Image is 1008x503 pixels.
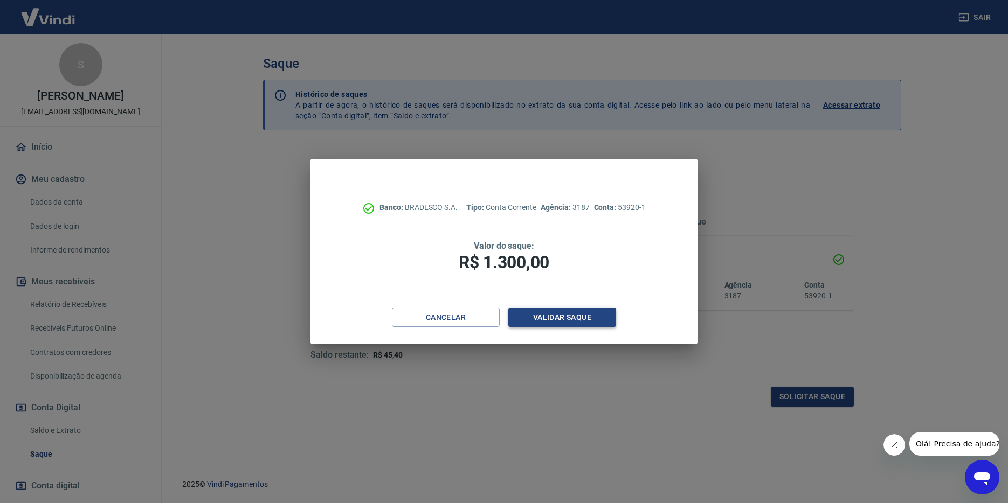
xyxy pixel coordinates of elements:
[474,241,534,251] span: Valor do saque:
[6,8,91,16] span: Olá! Precisa de ajuda?
[379,202,458,213] p: BRADESCO S.A.
[594,203,618,212] span: Conta:
[965,460,999,494] iframe: Button to launch messaging window
[883,434,905,456] iframe: Close message
[594,202,646,213] p: 53920-1
[466,203,486,212] span: Tipo:
[392,308,500,327] button: Cancelar
[379,203,405,212] span: Banco:
[909,432,999,456] iframe: Message from company
[541,203,572,212] span: Agência:
[459,252,549,273] span: R$ 1.300,00
[508,308,616,327] button: Validar saque
[541,202,589,213] p: 3187
[466,202,536,213] p: Conta Corrente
